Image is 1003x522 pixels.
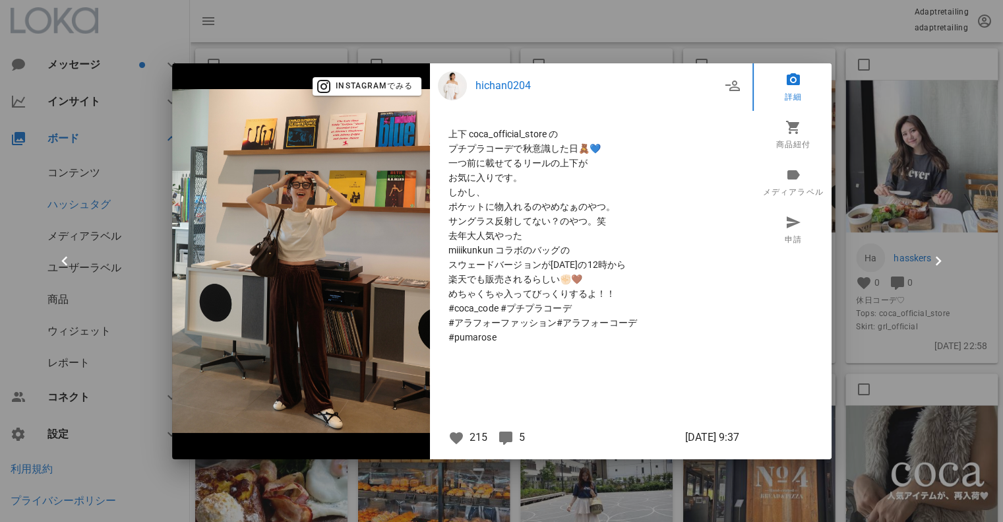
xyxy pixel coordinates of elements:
span: スウェードバージョンが[DATE]の12時から [448,257,734,272]
span: #coca_code #プチプラコーデ [448,301,734,315]
span: お気に入りです。 [448,170,734,185]
img: hichan0204 [438,71,467,100]
span: #アラフォーファッション#アラフォーコーデ [448,315,734,330]
span: めちゃくちゃ入ってびっくりするよ！！ [448,286,734,301]
a: 申請 [752,206,834,253]
span: miiikunkun コラボのバッグの [448,243,734,257]
a: Instagramでみる [313,79,421,92]
span: 上下 coca_official_store の [448,127,734,141]
span: プチプラコーデで秋意識した日🧸💙 [448,141,734,156]
span: ポケットに物入れるのやめなぁのやつ。 [448,199,734,214]
span: サングラス反射してない？のやつ。笑 [448,214,734,228]
a: 詳細 [752,63,834,111]
button: Instagramでみる [313,77,421,96]
span: 去年大人気やった [448,228,734,243]
span: #pumarose [448,330,734,344]
img: 544496401_18148715941406223_8130650880483818814_n.jpg [172,89,430,433]
span: しかし、 [448,185,734,199]
span: 5 [519,431,525,443]
span: Instagramでみる [320,81,413,92]
a: 商品紐付 [752,111,834,158]
span: 215 [470,431,487,443]
span: 一つ前に載せてるリールの上下が [448,156,734,170]
a: メディアラベル [752,158,834,206]
span: [DATE] 9:37 [685,430,739,445]
span: 楽天でも販売されるらしい✊🏻🤎 [448,272,734,286]
a: hichan0204 [475,78,721,94]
